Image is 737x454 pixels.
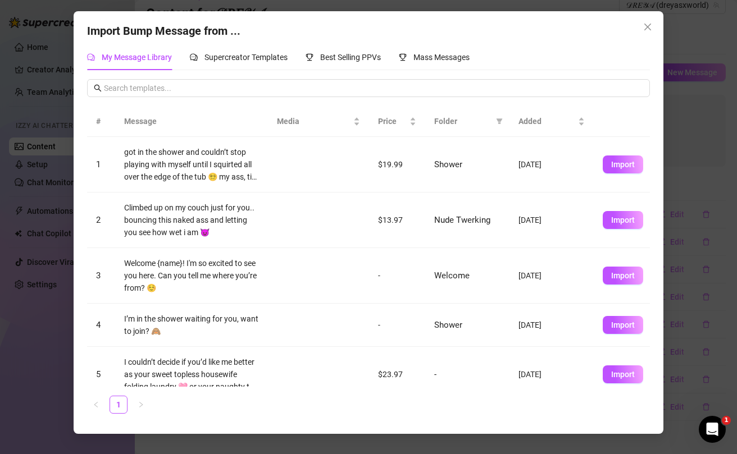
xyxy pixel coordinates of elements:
span: 3 [96,270,101,281]
span: Close [639,22,657,31]
td: - [369,248,425,304]
button: right [132,396,150,414]
iframe: Intercom live chat [699,416,726,443]
div: Did this answer your question? [13,327,373,339]
td: $23.97 [369,347,425,402]
span: Price [378,115,407,127]
td: [DATE] [509,248,594,304]
td: [DATE] [509,137,594,192]
span: 😐 [185,338,201,360]
input: Search templates... [104,82,643,94]
span: - [434,369,436,379]
span: Import [611,215,635,224]
span: 1 [96,159,101,169]
span: Import Bump Message from ... [87,24,240,38]
span: close [643,22,652,31]
button: go back [7,4,29,26]
span: Nude Twerking [434,215,490,225]
span: Added [518,115,576,127]
button: Import [603,267,643,285]
span: 4 [96,320,101,330]
div: Welcome {name}! I'm so excited to see you here. Can you tell me where you’re from? ☺️ [124,257,259,294]
button: Import [603,211,643,229]
span: trophy [306,53,313,61]
span: filter [496,118,503,125]
th: Price [369,106,425,137]
span: comment [190,53,198,61]
th: # [87,106,115,137]
span: Import [611,160,635,169]
td: [DATE] [509,304,594,347]
span: Folder [434,115,492,127]
span: Import [611,271,635,280]
th: Media [268,106,369,137]
td: $19.99 [369,137,425,192]
li: 1 [110,396,128,414]
button: Close [639,18,657,36]
a: Open in help center [148,374,238,383]
button: left [87,396,105,414]
span: Welcome [434,270,470,281]
span: disappointed reaction [149,338,179,360]
td: - [369,304,425,347]
li: Previous Page [87,396,105,414]
div: I’m in the shower waiting for you, want to join? 🙈 [124,313,259,337]
span: 😃 [214,338,230,360]
button: Import [603,365,643,383]
th: Message [115,106,268,137]
span: neutral face reaction [179,338,208,360]
span: Import [611,320,635,329]
div: Close [359,4,379,25]
li: Next Page [132,396,150,414]
div: Climbed up on my couch just for you.. bouncing this naked ass and letting you see how wet i am 😈 [124,201,259,239]
td: $13.97 [369,192,425,248]
a: 1 [110,396,127,413]
span: 5 [96,369,101,379]
span: Import [611,370,635,379]
span: search [94,84,102,92]
span: Supercreator Templates [204,53,288,62]
span: Shower [434,320,462,330]
span: trophy [399,53,407,61]
button: Collapse window [338,4,359,26]
span: smiley reaction [208,338,237,360]
span: 1 [722,416,731,425]
td: [DATE] [509,192,594,248]
th: Added [509,106,594,137]
button: Import [603,155,643,173]
span: right [138,401,144,408]
span: My Message Library [102,53,172,62]
span: comment [87,53,95,61]
span: Media [277,115,351,127]
button: Import [603,316,643,334]
div: I couldn’t decide if you’d like me better as your sweet topless housewife folding laundry 🩷 or yo... [124,356,259,393]
div: got in the shower and couldn’t stop playing with myself until I squirted all over the edge of the... [124,146,259,183]
span: Shower [434,159,462,169]
td: [DATE] [509,347,594,402]
span: Mass Messages [413,53,470,62]
span: 😞 [156,338,172,360]
span: 2 [96,215,101,225]
span: Best Selling PPVs [320,53,381,62]
span: filter [494,113,505,130]
span: left [93,401,99,408]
